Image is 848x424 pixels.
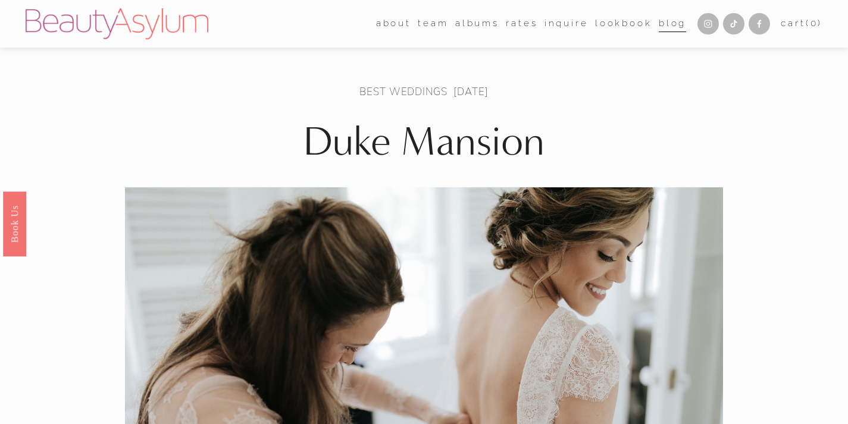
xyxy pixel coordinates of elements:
a: Blog [659,15,686,33]
a: Lookbook [595,15,652,33]
img: Beauty Asylum | Bridal Hair &amp; Makeup Charlotte &amp; Atlanta [26,8,208,39]
span: about [376,15,411,32]
a: albums [455,15,499,33]
span: team [418,15,448,32]
span: ( ) [806,18,822,29]
a: Book Us [3,191,26,256]
a: folder dropdown [376,15,411,33]
a: Best Weddings [359,84,447,98]
span: 0 [811,18,818,29]
a: 0 items in cart [781,15,822,32]
a: Inquire [545,15,589,33]
span: [DATE] [453,84,488,98]
h1: Duke Mansion [125,118,723,167]
a: Facebook [749,13,770,34]
a: Instagram [697,13,719,34]
a: TikTok [723,13,744,34]
a: folder dropdown [418,15,448,33]
a: Rates [506,15,537,33]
